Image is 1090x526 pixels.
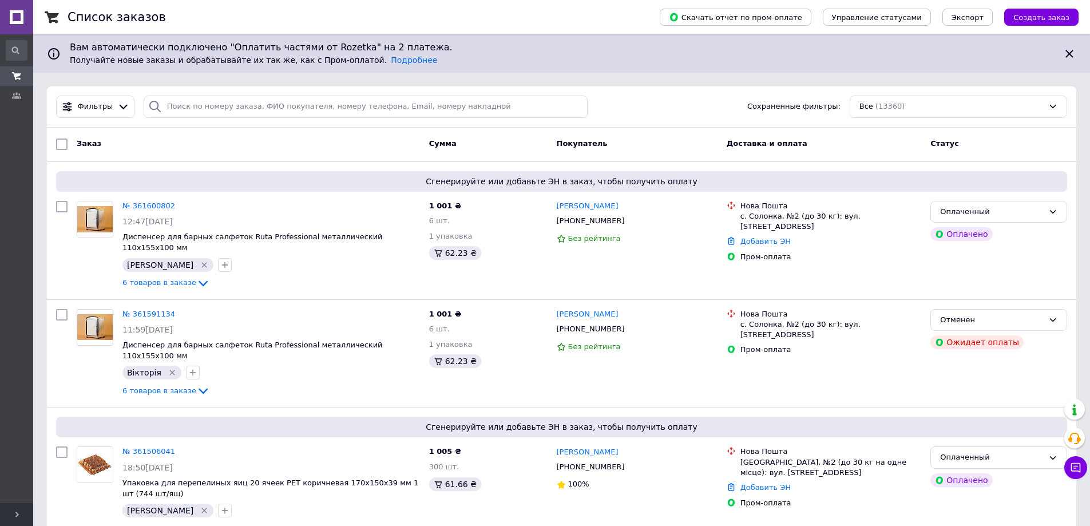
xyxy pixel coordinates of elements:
[660,9,811,26] button: Скачать отчет по пром-оплате
[875,102,905,110] span: (13360)
[144,96,588,118] input: Поиск по номеру заказа, ФИО покупателя, номеру телефона, Email, номеру накладной
[122,278,196,287] span: 6 товаров в заказе
[1064,456,1087,479] button: Чат с покупателем
[740,252,922,262] div: Пром-оплата
[568,480,589,488] span: 100%
[200,260,209,270] svg: Удалить метку
[77,206,113,232] img: Фото товару
[429,340,473,349] span: 1 упаковка
[122,386,196,395] span: 6 товаров в заказе
[200,506,209,515] svg: Удалить метку
[940,314,1044,326] div: Отменен
[68,10,166,24] h1: Список заказов
[127,260,193,270] span: [PERSON_NAME]
[727,139,807,148] span: Доставка и оплата
[554,322,627,337] div: [PHONE_NUMBER]
[77,309,113,346] a: Фото товару
[740,498,922,508] div: Пром-оплата
[70,41,1053,54] span: Вам автоматически подключено "Оплатить частями от Rozetka" на 2 платежа.
[429,447,461,456] span: 1 005 ₴
[122,325,173,334] span: 11:59[DATE]
[429,354,481,368] div: 62.23 ₴
[122,201,175,210] a: № 361600802
[429,216,450,225] span: 6 шт.
[61,176,1063,187] span: Сгенерируйте или добавьте ЭН в заказ, чтобы получить оплату
[429,310,461,318] span: 1 001 ₴
[557,447,619,458] a: [PERSON_NAME]
[832,13,922,22] span: Управление статусами
[122,447,175,456] a: № 361506041
[740,483,791,492] a: Добавить ЭН
[122,386,210,395] a: 6 товаров в заказе
[557,201,619,212] a: [PERSON_NAME]
[993,13,1079,21] a: Создать заказ
[740,457,922,478] div: [GEOGRAPHIC_DATA], №2 (до 30 кг на одне місце): вул. [STREET_ADDRESS]
[127,506,193,515] span: [PERSON_NAME]
[429,246,481,260] div: 62.23 ₴
[740,309,922,319] div: Нова Пошта
[940,206,1044,218] div: Оплаченный
[1004,9,1079,26] button: Создать заказ
[740,237,791,246] a: Добавить ЭН
[77,446,113,483] a: Фото товару
[669,12,802,22] span: Скачать отчет по пром-оплате
[554,460,627,474] div: [PHONE_NUMBER]
[61,421,1063,433] span: Сгенерируйте или добавьте ЭН в заказ, чтобы получить оплату
[122,278,210,287] a: 6 товаров в заказе
[168,368,177,377] svg: Удалить метку
[740,319,922,340] div: с. Солонка, №2 (до 30 кг): вул. [STREET_ADDRESS]
[823,9,931,26] button: Управление статусами
[930,473,992,487] div: Оплачено
[554,213,627,228] div: [PHONE_NUMBER]
[557,309,619,320] a: [PERSON_NAME]
[429,139,457,148] span: Сумма
[429,462,459,471] span: 300 шт.
[122,232,383,252] a: Диспенсер для барных салфеток Ruta Professional металлический 110х155х100 мм
[942,9,993,26] button: Экспорт
[568,342,621,351] span: Без рейтинга
[740,211,922,232] div: с. Солонка, №2 (до 30 кг): вул. [STREET_ADDRESS]
[930,227,992,241] div: Оплачено
[859,101,873,112] span: Все
[77,201,113,238] a: Фото товару
[77,447,113,483] img: Фото товару
[78,101,113,112] span: Фильтры
[127,368,161,377] span: Вікторія
[930,139,959,148] span: Статус
[568,234,621,243] span: Без рейтинга
[1013,13,1069,22] span: Создать заказ
[952,13,984,22] span: Экспорт
[122,463,173,472] span: 18:50[DATE]
[747,101,841,112] span: Сохраненные фильтры:
[429,232,473,240] span: 1 упаковка
[930,335,1024,349] div: Ожидает оплаты
[429,477,481,491] div: 61.66 ₴
[557,139,608,148] span: Покупатель
[122,217,173,226] span: 12:47[DATE]
[122,310,175,318] a: № 361591134
[429,325,450,333] span: 6 шт.
[391,56,437,65] a: Подробнее
[70,56,437,65] span: Получайте новые заказы и обрабатывайте их так же, как с Пром-оплатой.
[740,446,922,457] div: Нова Пошта
[77,139,101,148] span: Заказ
[429,201,461,210] span: 1 001 ₴
[740,201,922,211] div: Нова Пошта
[77,314,113,341] img: Фото товару
[940,452,1044,464] div: Оплаченный
[122,341,383,360] a: Диспенсер для барных салфеток Ruta Professional металлический 110х155х100 мм
[122,478,418,498] a: Упаковка для перепелиных яиц 20 ячеек PET коричневая 170х150х39 мм 1 шт (744 шт/ящ)
[740,345,922,355] div: Пром-оплата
